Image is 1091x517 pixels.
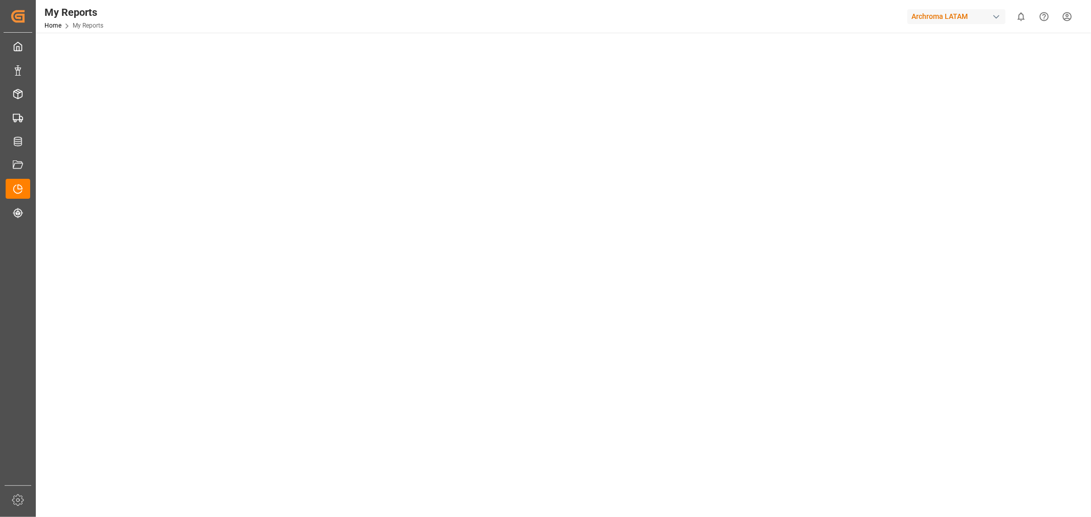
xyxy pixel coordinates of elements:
[907,9,1006,24] div: Archroma LATAM
[44,22,61,29] a: Home
[1033,5,1056,28] button: Help Center
[1010,5,1033,28] button: show 0 new notifications
[907,7,1010,26] button: Archroma LATAM
[44,5,103,20] div: My Reports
